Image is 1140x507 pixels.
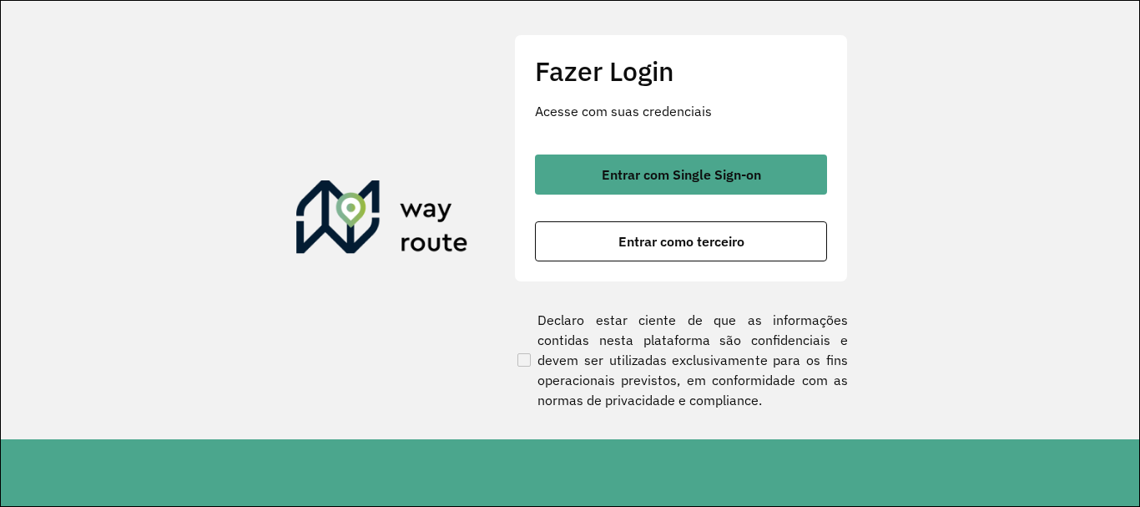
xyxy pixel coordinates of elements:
label: Declaro estar ciente de que as informações contidas nesta plataforma são confidenciais e devem se... [514,310,848,410]
span: Entrar com Single Sign-on [602,168,761,181]
span: Entrar como terceiro [618,235,744,248]
button: button [535,155,827,195]
p: Acesse com suas credenciais [535,101,827,121]
h2: Fazer Login [535,55,827,87]
img: Roteirizador AmbevTech [296,180,468,261]
button: button [535,221,827,261]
